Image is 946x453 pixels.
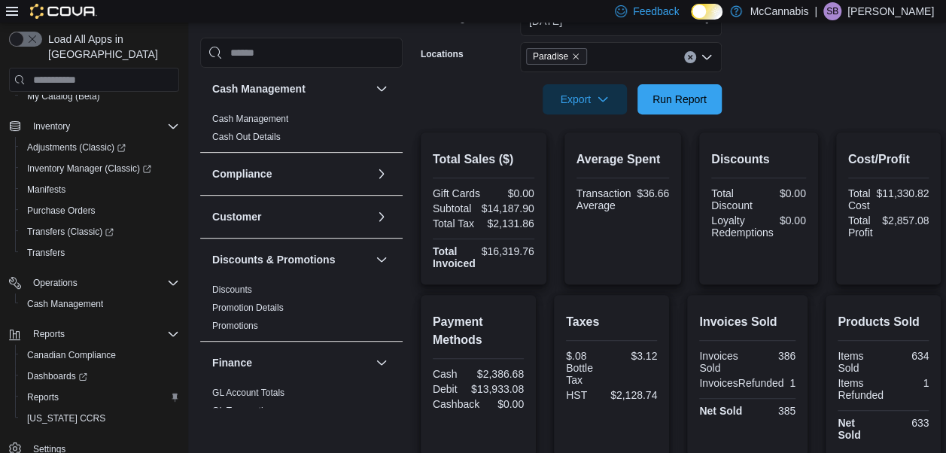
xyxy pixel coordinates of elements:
[652,92,707,107] span: Run Report
[838,313,929,331] h2: Products Sold
[486,187,534,199] div: $0.00
[27,141,126,154] span: Adjustments (Classic)
[212,81,370,96] button: Cash Management
[848,187,871,211] div: Total Cost
[27,184,65,196] span: Manifests
[543,84,627,114] button: Export
[21,367,179,385] span: Dashboards
[200,281,403,341] div: Discounts & Promotions
[750,405,795,417] div: 385
[212,355,252,370] h3: Finance
[21,160,157,178] a: Inventory Manager (Classic)
[433,187,480,199] div: Gift Cards
[27,163,151,175] span: Inventory Manager (Classic)
[212,355,370,370] button: Finance
[200,384,403,426] div: Finance
[212,113,288,125] span: Cash Management
[373,208,391,226] button: Customer
[890,377,929,389] div: 1
[15,242,185,263] button: Transfers
[21,367,93,385] a: Dashboards
[838,350,881,374] div: Items Sold
[212,81,306,96] h3: Cash Management
[212,321,258,331] a: Promotions
[566,389,604,401] div: HST
[21,295,179,313] span: Cash Management
[30,4,97,19] img: Cova
[876,187,929,199] div: $11,330.82
[789,377,795,389] div: 1
[526,48,587,65] span: Paradise
[433,313,524,349] h2: Payment Methods
[21,138,132,157] a: Adjustments (Classic)
[15,137,185,158] a: Adjustments (Classic)
[21,409,179,427] span: Washington CCRS
[552,84,618,114] span: Export
[3,272,185,293] button: Operations
[421,48,464,60] label: Locations
[701,51,713,63] button: Open list of options
[486,217,534,230] div: $2,131.86
[15,366,185,387] a: Dashboards
[21,388,65,406] a: Reports
[27,274,179,292] span: Operations
[212,114,288,124] a: Cash Management
[21,346,122,364] a: Canadian Compliance
[750,2,808,20] p: McCannabis
[27,247,65,259] span: Transfers
[373,251,391,269] button: Discounts & Promotions
[27,298,103,310] span: Cash Management
[21,202,179,220] span: Purchase Orders
[433,217,480,230] div: Total Tax
[27,325,179,343] span: Reports
[471,383,524,395] div: $13,933.08
[566,313,657,331] h2: Taxes
[21,181,179,199] span: Manifests
[482,245,534,257] div: $16,319.76
[21,244,179,262] span: Transfers
[21,388,179,406] span: Reports
[27,117,179,135] span: Inventory
[433,383,465,395] div: Debit
[684,51,696,63] button: Clear input
[637,84,722,114] button: Run Report
[838,417,860,441] strong: Net Sold
[814,2,817,20] p: |
[477,368,524,380] div: $2,386.68
[21,244,71,262] a: Transfers
[15,158,185,179] a: Inventory Manager (Classic)
[823,2,841,20] div: Samantha Butt
[21,87,179,105] span: My Catalog (Beta)
[212,302,284,314] span: Promotion Details
[633,4,679,19] span: Feedback
[637,187,669,199] div: $36.66
[27,205,96,217] span: Purchase Orders
[433,398,479,410] div: Cashback
[212,132,281,142] a: Cash Out Details
[21,87,106,105] a: My Catalog (Beta)
[15,293,185,315] button: Cash Management
[33,120,70,132] span: Inventory
[212,252,335,267] h3: Discounts & Promotions
[27,226,114,238] span: Transfers (Classic)
[212,405,278,417] span: GL Transactions
[847,2,934,20] p: [PERSON_NAME]
[826,2,838,20] span: SB
[533,49,568,64] span: Paradise
[21,138,179,157] span: Adjustments (Classic)
[373,80,391,98] button: Cash Management
[212,406,278,416] a: GL Transactions
[848,150,929,169] h2: Cost/Profit
[15,345,185,366] button: Canadian Compliance
[15,200,185,221] button: Purchase Orders
[21,346,179,364] span: Canadian Compliance
[21,409,111,427] a: [US_STATE] CCRS
[762,187,806,199] div: $0.00
[33,277,78,289] span: Operations
[699,350,744,374] div: Invoices Sold
[212,320,258,332] span: Promotions
[15,221,185,242] a: Transfers (Classic)
[699,313,795,331] h2: Invoices Sold
[27,391,59,403] span: Reports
